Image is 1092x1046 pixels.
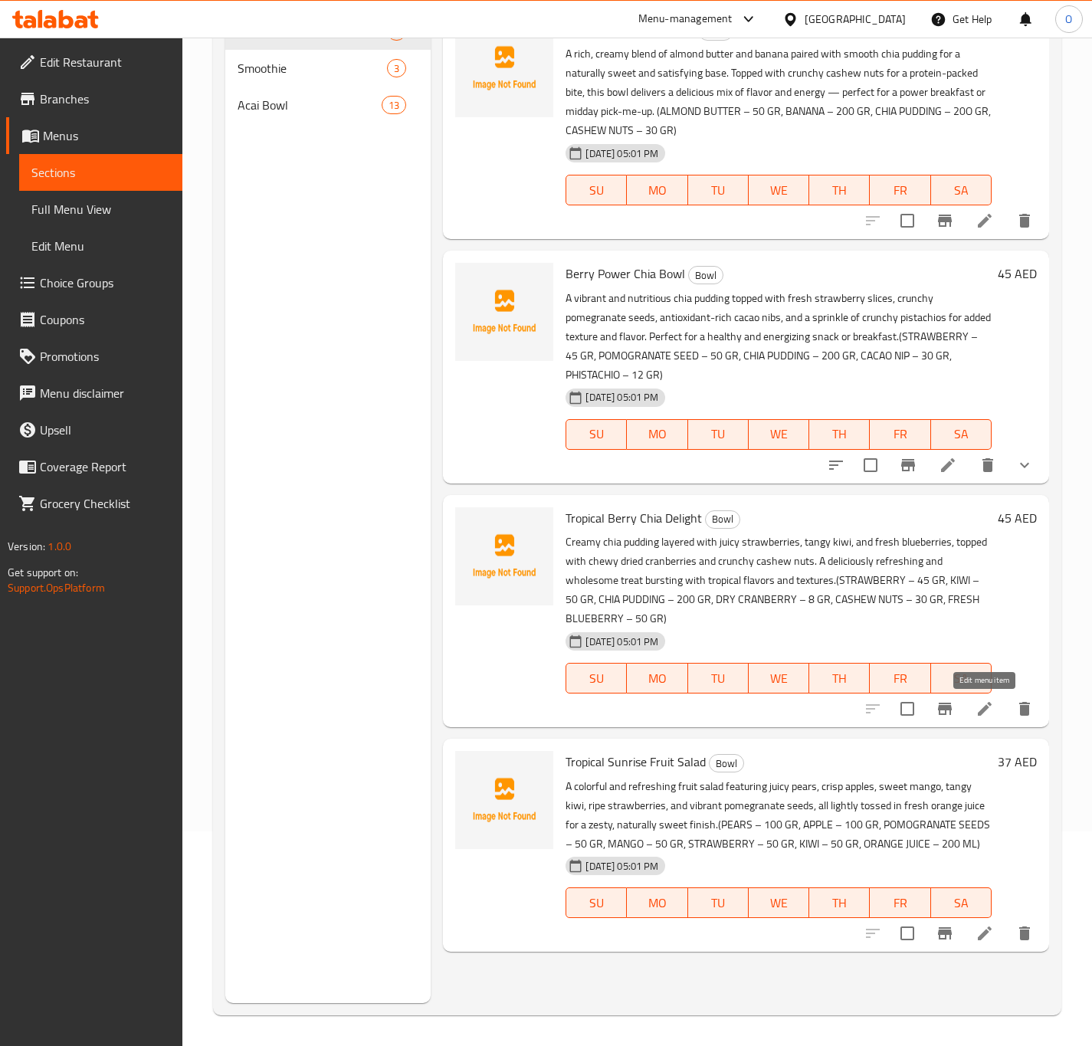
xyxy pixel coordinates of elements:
button: Branch-specific-item [926,915,963,952]
a: Sections [19,154,182,191]
div: items [387,59,406,77]
button: TU [688,887,749,918]
div: Bowl [688,266,723,284]
span: Tropical Berry Chia Delight [566,507,702,530]
a: Edit Restaurant [6,44,182,80]
a: Menu disclaimer [6,375,182,412]
button: delete [1006,690,1043,727]
button: WE [749,419,809,450]
button: show more [1006,447,1043,484]
span: MO [633,667,681,690]
span: MO [633,892,681,914]
span: MO [633,423,681,445]
span: FR [876,423,924,445]
span: Bowl [710,755,743,772]
span: WE [755,423,803,445]
span: SA [937,892,985,914]
span: 3 [388,61,405,76]
button: FR [870,419,930,450]
span: TH [815,667,864,690]
span: Select to update [854,449,887,481]
span: TU [694,179,743,202]
span: Berry Power Chia Bowl [566,262,685,285]
button: Branch-specific-item [926,202,963,239]
a: Edit Menu [19,228,182,264]
img: Nutty Banana Bliss Bowl [455,19,553,117]
button: SA [931,419,992,450]
span: Bowl [706,510,739,528]
button: FR [870,887,930,918]
button: MO [627,887,687,918]
a: Support.OpsPlatform [8,578,105,598]
button: FR [870,663,930,694]
span: O [1065,11,1072,28]
span: SA [937,423,985,445]
div: [GEOGRAPHIC_DATA] [805,11,906,28]
button: SU [566,663,627,694]
div: items [382,96,406,114]
span: FR [876,179,924,202]
a: Edit menu item [939,456,957,474]
span: SA [937,667,985,690]
img: Berry Power Chia Bowl [455,263,553,361]
span: Sections [31,163,170,182]
h6: 45 AED [998,19,1037,41]
a: Choice Groups [6,264,182,301]
span: Edit Menu [31,237,170,255]
span: Grocery Checklist [40,494,170,513]
span: [DATE] 05:01 PM [579,859,664,874]
span: TH [815,179,864,202]
button: sort-choices [818,447,854,484]
span: Select to update [891,917,923,949]
div: Smoothie3 [225,50,431,87]
span: TH [815,892,864,914]
a: Full Menu View [19,191,182,228]
span: 13 [382,98,405,113]
button: TU [688,419,749,450]
span: Select to update [891,693,923,725]
div: Bowl [709,754,744,772]
span: Edit Restaurant [40,53,170,71]
a: Edit menu item [976,211,994,230]
button: delete [1006,202,1043,239]
button: MO [627,663,687,694]
span: [DATE] 05:01 PM [579,146,664,161]
button: FR [870,175,930,205]
span: Menu disclaimer [40,384,170,402]
span: Choice Groups [40,274,170,292]
span: WE [755,667,803,690]
nav: Menu sections [225,7,431,130]
p: A vibrant and nutritious chia pudding topped with fresh strawberry slices, crunchy pomegranate se... [566,289,992,385]
span: FR [876,892,924,914]
a: Branches [6,80,182,117]
span: SU [572,179,621,202]
span: [DATE] 05:01 PM [579,634,664,649]
span: Coverage Report [40,457,170,476]
span: Branches [40,90,170,108]
span: FR [876,667,924,690]
p: Creamy chia pudding layered with juicy strawberries, tangy kiwi, and fresh blueberries, topped wi... [566,533,992,628]
div: Bowl [705,510,740,529]
button: delete [969,447,1006,484]
span: [DATE] 05:01 PM [579,390,664,405]
span: SU [572,667,621,690]
button: SU [566,175,627,205]
button: Branch-specific-item [890,447,926,484]
span: MO [633,179,681,202]
a: Grocery Checklist [6,485,182,522]
span: Version: [8,536,45,556]
a: Menus [6,117,182,154]
button: WE [749,663,809,694]
span: WE [755,892,803,914]
h6: 37 AED [998,751,1037,772]
span: SU [572,423,621,445]
span: TH [815,423,864,445]
button: TH [809,887,870,918]
button: TU [688,663,749,694]
button: TH [809,175,870,205]
span: Full Menu View [31,200,170,218]
p: A colorful and refreshing fruit salad featuring juicy pears, crisp apples, sweet mango, tangy kiw... [566,777,992,854]
p: A rich, creamy blend of almond butter and banana paired with smooth chia pudding for a naturally ... [566,44,992,140]
span: Acai Bowl [238,96,382,114]
button: SU [566,887,627,918]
